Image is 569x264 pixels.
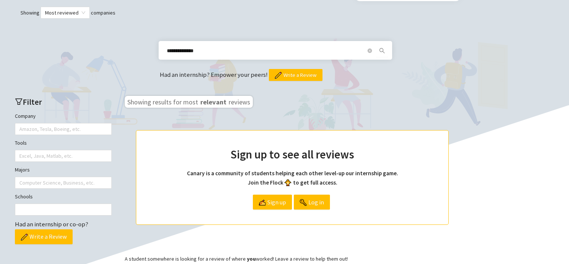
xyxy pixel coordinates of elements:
[45,7,85,18] span: Most reviewed
[308,195,324,209] span: Log in
[29,232,67,241] span: Write a Review
[247,255,256,262] b: you
[21,234,28,241] img: pencil.png
[284,179,291,186] img: bird_front.png
[368,48,372,53] span: close-circle
[160,70,269,79] span: Had an internship? Empower your peers!
[294,195,330,210] a: Log in
[15,98,23,106] span: filter
[269,69,322,81] button: Write a Review
[253,195,292,210] a: Sign up
[151,145,433,163] h2: Sign up to see all reviews
[259,199,266,206] img: register.png
[15,96,112,108] h2: Filter
[125,96,253,108] h3: Showing results for most reviews
[15,192,33,201] label: Schools
[283,71,317,79] span: Write a Review
[267,195,286,209] span: Sign up
[15,139,27,147] label: Tools
[19,151,21,160] input: Tools
[151,169,433,187] h4: Canary is a community of students helping each other level-up our internship game. Join the Flock...
[376,48,388,54] span: search
[376,45,388,57] button: search
[15,220,88,228] span: Had an internship or co-op?
[7,7,562,19] div: Showing companies
[15,166,30,174] label: Majors
[200,97,227,106] span: relevant
[15,112,36,120] label: Company
[15,229,73,244] button: Write a Review
[275,72,282,79] img: pencil.png
[300,199,306,206] img: login.png
[125,255,460,263] p: A student somewhere is looking for a review of where worked! Leave a review to help them out!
